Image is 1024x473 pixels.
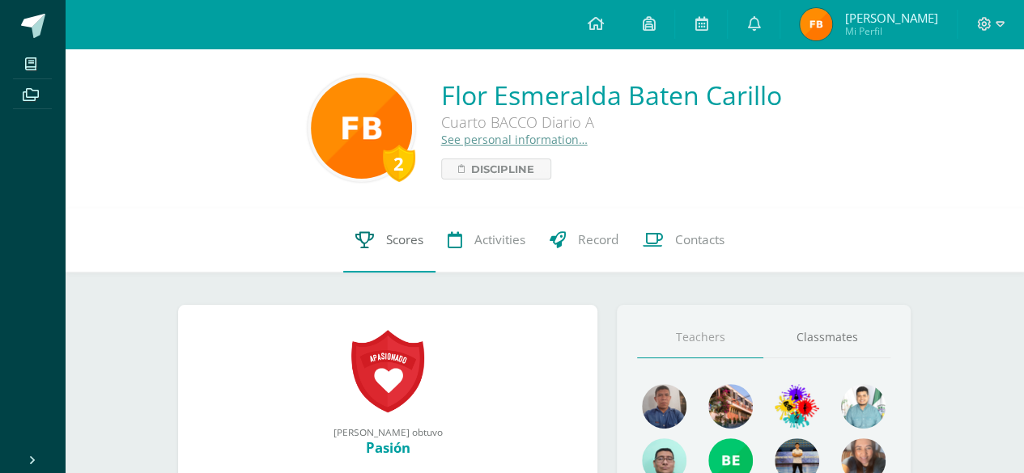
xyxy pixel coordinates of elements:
div: 2 [383,145,415,182]
a: Flor Esmeralda Baten Carillo [441,78,782,112]
img: e29994105dc3c498302d04bab28faecd.png [708,384,753,429]
img: 0f63e8005e7200f083a8d258add6f512.png [841,384,886,429]
img: deebea9171bd2a1a7668163050eb0978.png [311,78,412,179]
a: Classmates [763,317,890,358]
span: Record [578,231,618,248]
span: Activities [474,231,525,248]
span: Contacts [675,231,724,248]
div: Cuarto BACCO Diario A [441,112,782,132]
div: Pasión [194,438,581,457]
a: See personal information… [441,132,588,147]
span: [PERSON_NAME] [844,10,937,26]
img: 15ead7f1e71f207b867fb468c38fe54e.png [642,384,686,429]
img: 520120e10b64c771151f8bd1fbec6807.png [800,8,832,40]
a: Teachers [637,317,764,358]
img: c490b80d80e9edf85c435738230cd812.png [775,384,819,429]
div: [PERSON_NAME] obtuvo [194,425,581,438]
a: Scores [343,208,436,272]
span: Scores [386,231,423,248]
a: Activities [436,208,537,272]
a: Discipline [441,158,551,179]
span: Discipline [471,159,534,179]
span: Mi Perfil [844,24,937,38]
a: Record [537,208,631,272]
a: Contacts [631,208,737,272]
